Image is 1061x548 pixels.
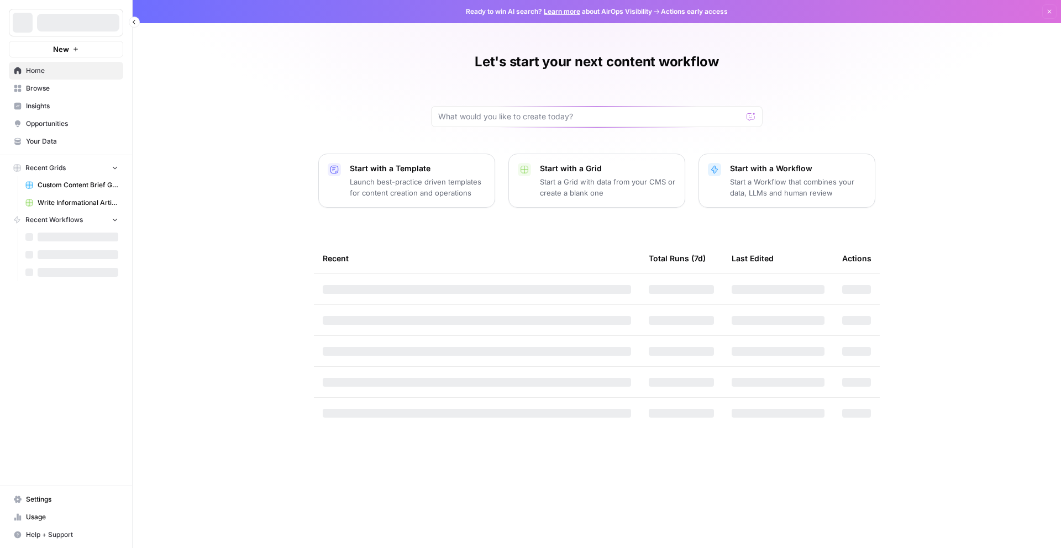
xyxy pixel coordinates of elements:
span: Usage [26,512,118,522]
div: Actions [842,243,871,273]
button: Recent Workflows [9,212,123,228]
span: Settings [26,494,118,504]
p: Launch best-practice driven templates for content creation and operations [350,176,486,198]
p: Start with a Grid [540,163,676,174]
span: Recent Workflows [25,215,83,225]
input: What would you like to create today? [438,111,742,122]
div: Total Runs (7d) [649,243,706,273]
button: Help + Support [9,526,123,544]
span: Help + Support [26,530,118,540]
span: Actions early access [661,7,728,17]
span: Ready to win AI search? about AirOps Visibility [466,7,652,17]
button: Start with a GridStart a Grid with data from your CMS or create a blank one [508,154,685,208]
a: Usage [9,508,123,526]
p: Start with a Template [350,163,486,174]
a: Settings [9,491,123,508]
span: Browse [26,83,118,93]
span: Custom Content Brief Grid [38,180,118,190]
span: Write Informational Article [38,198,118,208]
h1: Let's start your next content workflow [475,53,719,71]
span: New [53,44,69,55]
button: New [9,41,123,57]
button: Start with a WorkflowStart a Workflow that combines your data, LLMs and human review [698,154,875,208]
a: Custom Content Brief Grid [20,176,123,194]
a: Your Data [9,133,123,150]
p: Start with a Workflow [730,163,866,174]
a: Learn more [544,7,580,15]
p: Start a Grid with data from your CMS or create a blank one [540,176,676,198]
a: Insights [9,97,123,115]
a: Opportunities [9,115,123,133]
p: Start a Workflow that combines your data, LLMs and human review [730,176,866,198]
button: Start with a TemplateLaunch best-practice driven templates for content creation and operations [318,154,495,208]
a: Browse [9,80,123,97]
div: Recent [323,243,631,273]
button: Recent Grids [9,160,123,176]
span: Recent Grids [25,163,66,173]
span: Home [26,66,118,76]
a: Write Informational Article [20,194,123,212]
a: Home [9,62,123,80]
div: Last Edited [732,243,774,273]
span: Opportunities [26,119,118,129]
span: Your Data [26,136,118,146]
span: Insights [26,101,118,111]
